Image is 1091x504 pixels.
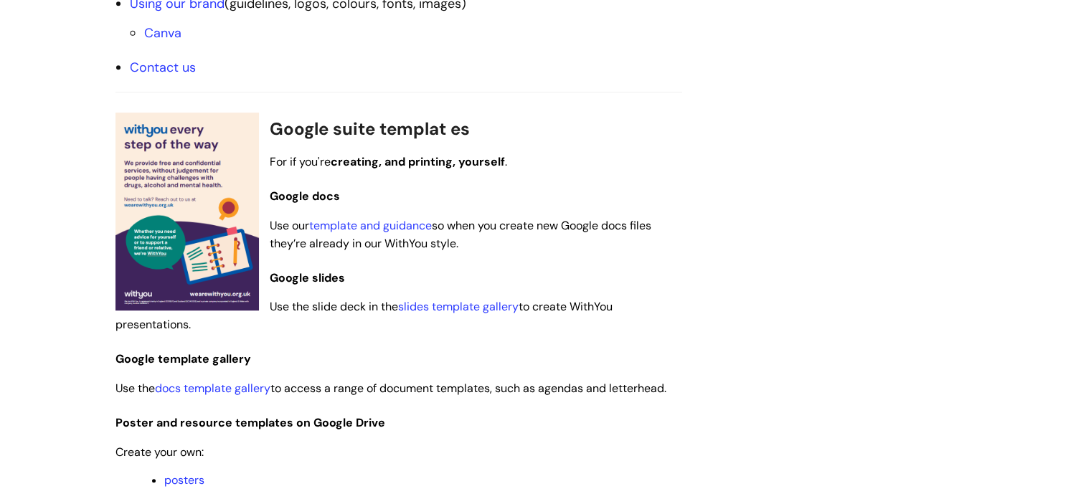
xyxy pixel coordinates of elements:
[398,299,519,314] a: slides template gallery
[130,59,196,76] a: Contact us
[309,218,432,233] a: template and guidance
[164,472,204,488] a: posters
[270,270,345,285] span: Google slides
[115,444,204,460] span: Create your own:
[115,299,613,332] span: Use the slide deck in the to create WithYou presentations.
[115,113,259,310] img: A sample editable poster template
[270,118,470,140] span: Google suite templat es
[115,381,666,396] span: Use the to access a range of document templates, such as agendas and letterhead.
[270,154,507,169] span: For if you're .
[331,154,505,169] strong: creating, and printing, yourself
[115,415,385,430] span: Poster and resource templates on Google Drive
[144,24,181,42] a: Canva
[270,218,651,251] span: Use our so when you create new Google docs files they’re already in our WithYou style.
[155,381,270,396] a: docs template gallery
[270,189,340,204] span: Google docs
[115,351,251,366] span: Google template gallery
